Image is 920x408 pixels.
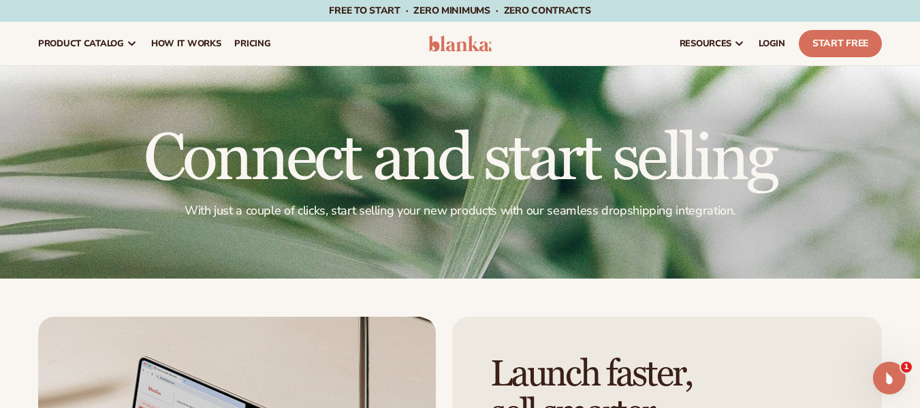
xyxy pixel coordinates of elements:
h1: Connect and start selling [38,127,882,192]
a: product catalog [31,22,144,65]
span: Free to start · ZERO minimums · ZERO contracts [329,4,590,17]
img: logo [428,35,492,52]
iframe: Intercom live chat [873,362,906,394]
p: With just a couple of clicks, start selling your new products with our seamless dropshipping inte... [38,203,882,219]
a: pricing [227,22,277,65]
span: product catalog [38,38,124,49]
span: pricing [234,38,270,49]
span: 1 [901,362,912,373]
a: LOGIN [752,22,792,65]
a: How It Works [144,22,228,65]
span: resources [680,38,731,49]
span: How It Works [151,38,221,49]
a: resources [673,22,752,65]
a: Start Free [799,30,882,57]
span: LOGIN [759,38,785,49]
